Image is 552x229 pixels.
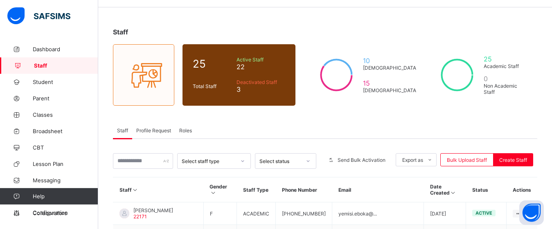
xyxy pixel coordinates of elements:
[33,79,98,85] span: Student
[237,57,285,63] span: Active Staff
[182,158,236,164] div: Select staff type
[499,157,527,163] span: Create Staff
[33,128,98,134] span: Broadsheet
[363,57,418,65] span: 10
[475,210,492,216] span: active
[363,65,418,71] span: [DEMOGRAPHIC_DATA]
[363,79,418,87] span: 15
[402,157,423,163] span: Export as
[33,46,98,52] span: Dashboard
[33,95,98,102] span: Parent
[484,83,527,95] span: Non Academic Staff
[33,193,98,200] span: Help
[237,177,276,202] th: Staff Type
[466,177,507,202] th: Status
[133,213,147,220] span: 22171
[237,202,276,225] td: ACADEMIC
[136,127,171,134] span: Profile Request
[33,111,98,118] span: Classes
[113,28,128,36] span: Staff
[424,202,466,225] td: [DATE]
[450,190,457,196] i: Sort in Ascending Order
[33,209,98,216] span: Configuration
[363,87,418,93] span: [DEMOGRAPHIC_DATA]
[33,177,98,184] span: Messaging
[447,157,487,163] span: Bulk Upload Staff
[191,81,234,91] div: Total Staff
[332,177,424,202] th: Email
[237,63,285,71] span: 22
[484,63,527,69] span: Academic Staff
[507,177,537,202] th: Actions
[484,55,527,63] span: 25
[113,177,204,202] th: Staff
[237,85,285,93] span: 3
[338,157,385,163] span: Send Bulk Activation
[133,207,173,213] span: [PERSON_NAME]
[33,161,98,167] span: Lesson Plan
[193,57,232,70] span: 25
[519,200,544,225] button: Open asap
[33,144,98,151] span: CBT
[276,177,332,202] th: Phone Number
[34,62,98,69] span: Staff
[7,7,70,25] img: safsims
[259,158,301,164] div: Select status
[484,75,527,83] span: 0
[210,190,216,196] i: Sort in Ascending Order
[203,202,237,225] td: F
[276,202,332,225] td: [PHONE_NUMBER]
[117,127,128,134] span: Staff
[203,177,237,202] th: Gender
[132,187,139,193] i: Sort in Ascending Order
[179,127,192,134] span: Roles
[237,79,285,85] span: Deactivated Staff
[332,202,424,225] td: yemisi.eboka@...
[424,177,466,202] th: Date Created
